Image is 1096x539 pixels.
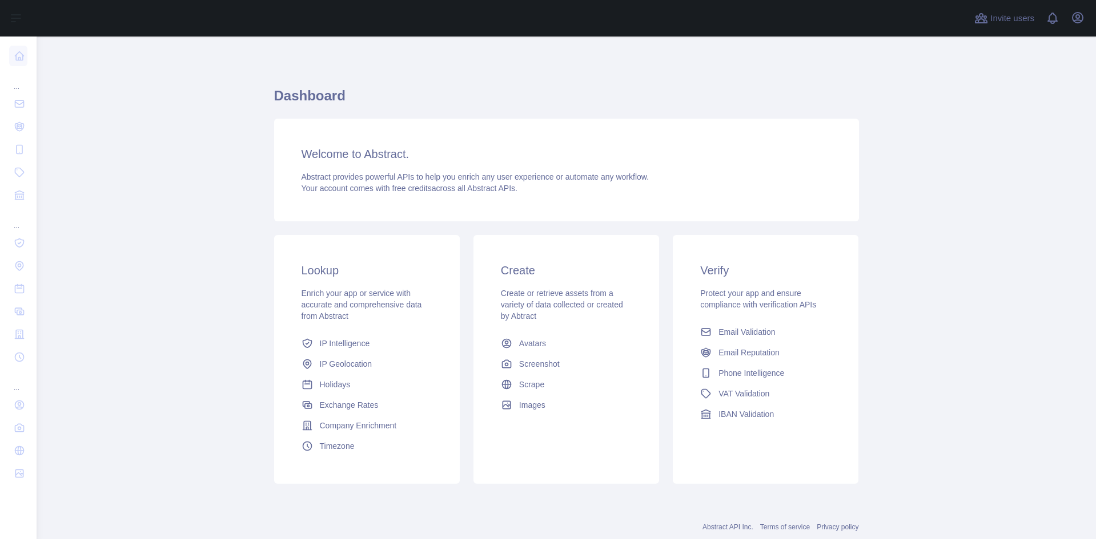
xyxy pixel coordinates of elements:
[297,415,437,436] a: Company Enrichment
[760,523,810,531] a: Terms of service
[696,404,836,424] a: IBAN Validation
[297,374,437,395] a: Holidays
[501,262,632,278] h3: Create
[718,326,775,338] span: Email Validation
[696,322,836,342] a: Email Validation
[501,289,623,321] span: Create or retrieve assets from a variety of data collected or created by Abtract
[718,408,774,420] span: IBAN Validation
[519,338,546,349] span: Avatars
[320,420,397,431] span: Company Enrichment
[320,399,379,411] span: Exchange Rates
[702,523,753,531] a: Abstract API Inc.
[302,172,649,181] span: Abstract provides powerful APIs to help you enrich any user experience or automate any workflow.
[9,68,27,91] div: ...
[817,523,858,531] a: Privacy policy
[519,399,545,411] span: Images
[9,370,27,392] div: ...
[302,184,517,193] span: Your account comes with across all Abstract APIs.
[696,363,836,383] a: Phone Intelligence
[297,354,437,374] a: IP Geolocation
[320,440,355,452] span: Timezone
[274,87,859,114] h1: Dashboard
[496,374,636,395] a: Scrape
[392,184,432,193] span: free credits
[696,383,836,404] a: VAT Validation
[9,208,27,230] div: ...
[496,333,636,354] a: Avatars
[519,358,560,370] span: Screenshot
[496,395,636,415] a: Images
[990,12,1034,25] span: Invite users
[718,388,769,399] span: VAT Validation
[696,342,836,363] a: Email Reputation
[297,333,437,354] a: IP Intelligence
[496,354,636,374] a: Screenshot
[320,379,351,390] span: Holidays
[297,395,437,415] a: Exchange Rates
[519,379,544,390] span: Scrape
[320,358,372,370] span: IP Geolocation
[972,9,1037,27] button: Invite users
[320,338,370,349] span: IP Intelligence
[718,347,780,358] span: Email Reputation
[297,436,437,456] a: Timezone
[302,262,432,278] h3: Lookup
[700,262,831,278] h3: Verify
[302,146,832,162] h3: Welcome to Abstract.
[700,289,816,309] span: Protect your app and ensure compliance with verification APIs
[302,289,422,321] span: Enrich your app or service with accurate and comprehensive data from Abstract
[718,367,784,379] span: Phone Intelligence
